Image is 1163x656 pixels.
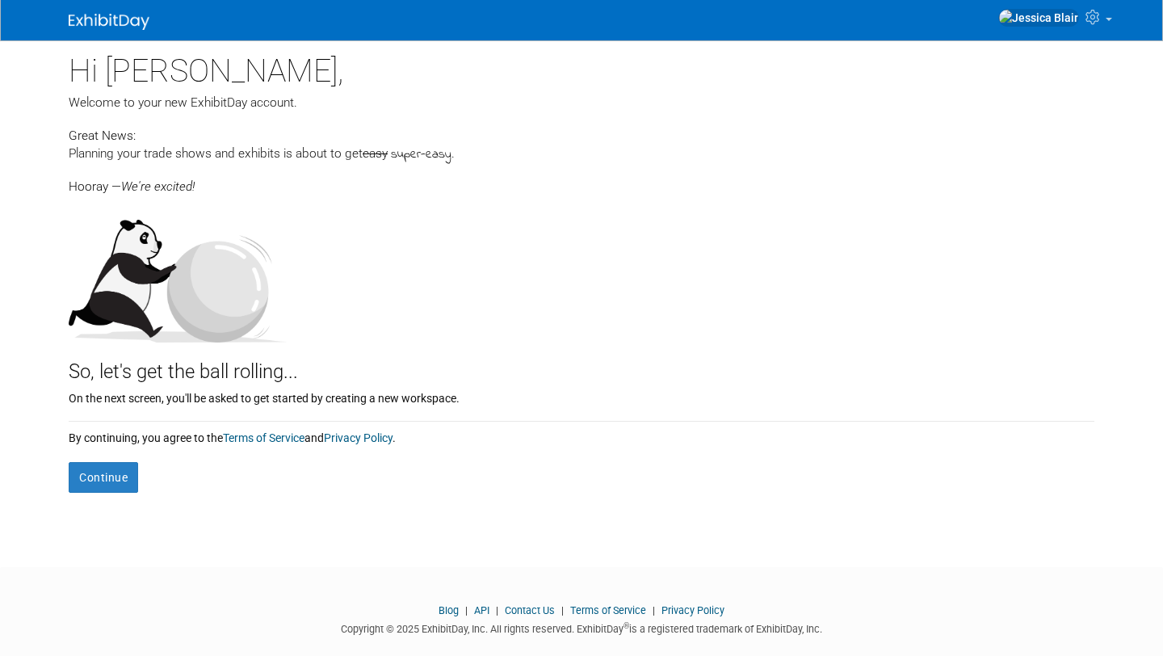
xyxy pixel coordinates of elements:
[661,604,724,616] a: Privacy Policy
[69,164,1094,196] div: Hooray —
[69,462,138,493] button: Continue
[557,604,568,616] span: |
[324,431,393,444] a: Privacy Policy
[69,94,1094,111] div: Welcome to your new ExhibitDay account.
[439,604,459,616] a: Blog
[998,9,1079,27] img: Jessica Blair
[69,14,149,30] img: ExhibitDay
[492,604,502,616] span: |
[121,179,195,194] span: We're excited!
[505,604,555,616] a: Contact Us
[69,204,287,343] img: Let's get the ball rolling
[474,604,489,616] a: API
[69,145,1094,164] div: Planning your trade shows and exhibits is about to get .
[363,146,388,161] span: easy
[391,145,451,164] span: super-easy
[649,604,659,616] span: |
[461,604,472,616] span: |
[570,604,646,616] a: Terms of Service
[69,40,1094,94] div: Hi [PERSON_NAME],
[69,343,1094,386] div: So, let's get the ball rolling...
[69,422,1094,446] div: By continuing, you agree to the and .
[623,621,629,630] sup: ®
[69,126,1094,145] div: Great News:
[69,386,1094,406] div: On the next screen, you'll be asked to get started by creating a new workspace.
[223,431,304,444] a: Terms of Service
